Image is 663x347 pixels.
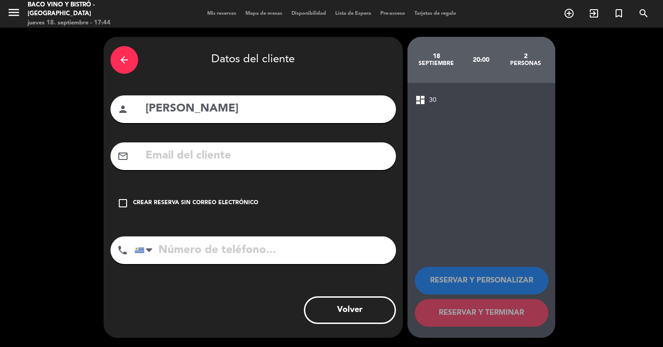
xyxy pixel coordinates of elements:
[304,296,396,324] button: Volver
[135,237,156,264] div: Uruguay: +598
[28,0,159,18] div: Baco Vino y Bistró - [GEOGRAPHIC_DATA]
[287,11,331,16] span: Disponibilidad
[110,44,396,76] div: Datos del cliente
[331,11,376,16] span: Lista de Espera
[28,18,159,28] div: jueves 18. septiembre - 17:44
[414,53,459,60] div: 18
[503,53,548,60] div: 2
[588,8,599,19] i: exit_to_app
[414,60,459,67] div: septiembre
[459,44,503,76] div: 20:00
[638,8,649,19] i: search
[145,100,389,118] input: Nombre del cliente
[564,8,575,19] i: add_circle_outline
[145,147,389,165] input: Email del cliente
[503,60,548,67] div: personas
[133,199,258,208] div: Crear reserva sin correo electrónico
[241,11,287,16] span: Mapa de mesas
[613,8,624,19] i: turned_in_not
[117,245,128,256] i: phone
[429,95,436,106] span: 30
[415,299,548,327] button: RESERVAR Y TERMINAR
[415,267,548,294] button: RESERVAR Y PERSONALIZAR
[117,198,128,209] i: check_box_outline_blank
[119,54,130,65] i: arrow_back
[7,6,21,19] i: menu
[117,104,128,115] i: person
[376,11,410,16] span: Pre-acceso
[415,94,426,106] span: dashboard
[410,11,461,16] span: Tarjetas de regalo
[134,236,396,264] input: Número de teléfono...
[117,151,128,162] i: mail_outline
[203,11,241,16] span: Mis reservas
[7,6,21,23] button: menu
